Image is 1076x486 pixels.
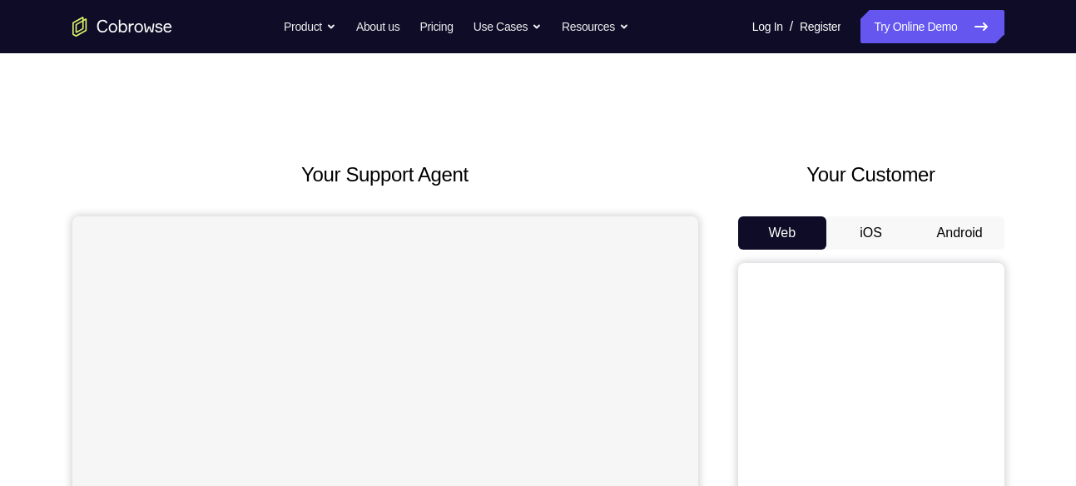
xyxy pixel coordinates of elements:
[738,160,1004,190] h2: Your Customer
[738,216,827,250] button: Web
[752,10,783,43] a: Log In
[562,10,629,43] button: Resources
[790,17,793,37] span: /
[419,10,453,43] a: Pricing
[860,10,1004,43] a: Try Online Demo
[826,216,915,250] button: iOS
[72,160,698,190] h2: Your Support Agent
[915,216,1004,250] button: Android
[356,10,399,43] a: About us
[284,10,336,43] button: Product
[474,10,542,43] button: Use Cases
[800,10,840,43] a: Register
[72,17,172,37] a: Go to the home page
